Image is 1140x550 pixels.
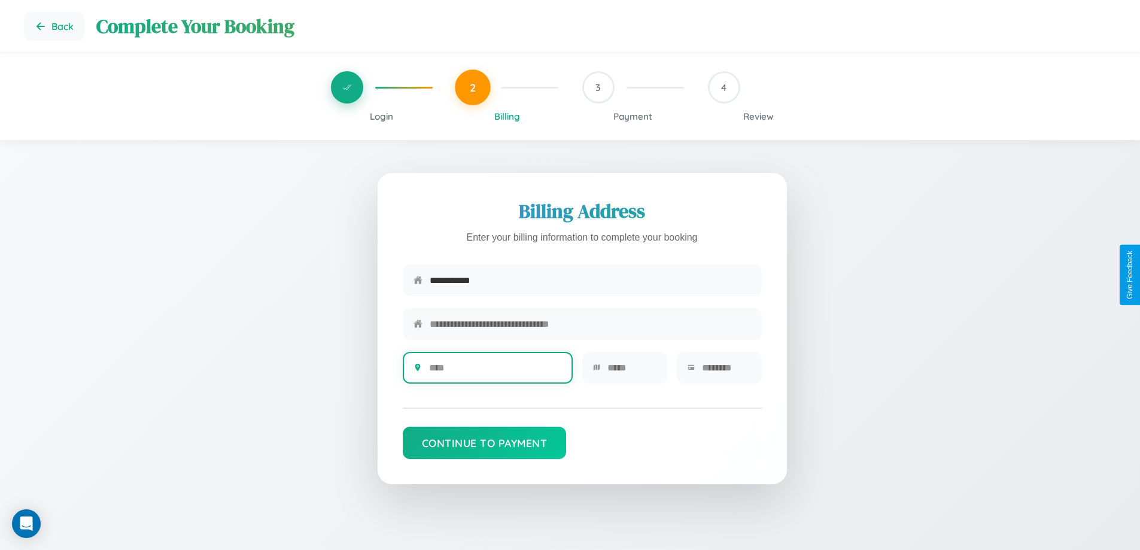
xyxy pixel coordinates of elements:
h1: Complete Your Booking [96,13,1116,39]
span: 3 [595,81,601,93]
h2: Billing Address [403,198,762,224]
button: Go back [24,12,84,41]
span: Review [743,111,774,122]
div: Give Feedback [1126,251,1134,299]
span: Billing [494,111,520,122]
span: Login [370,111,393,122]
button: Continue to Payment [403,427,567,459]
span: Payment [613,111,652,122]
div: Open Intercom Messenger [12,509,41,538]
p: Enter your billing information to complete your booking [403,229,762,247]
span: 2 [470,81,476,94]
span: 4 [721,81,726,93]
